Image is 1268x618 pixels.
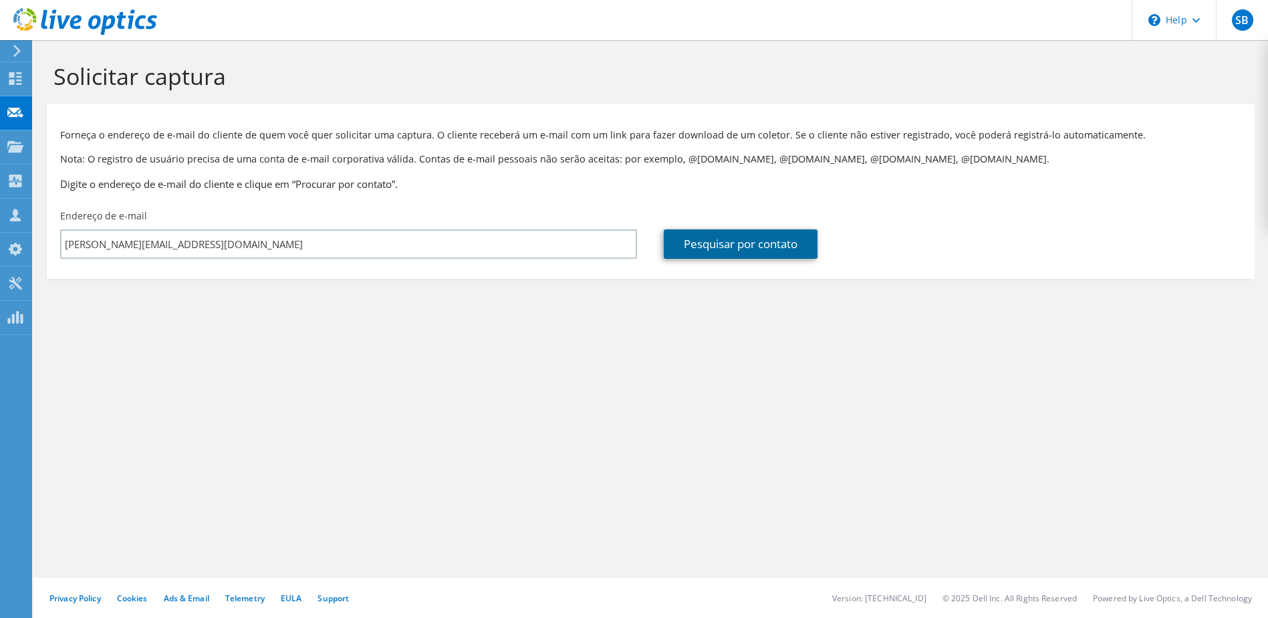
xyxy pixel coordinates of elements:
[60,152,1241,167] p: Nota: O registro de usuário precisa de uma conta de e-mail corporativa válida. Contas de e-mail p...
[60,209,147,223] label: Endereço de e-mail
[60,128,1241,142] p: Forneça o endereço de e-mail do cliente de quem você quer solicitar uma captura. O cliente recebe...
[60,177,1241,191] h3: Digite o endereço de e-mail do cliente e clique em “Procurar por contato”.
[942,593,1077,604] li: © 2025 Dell Inc. All Rights Reserved
[832,593,926,604] li: Version: [TECHNICAL_ID]
[164,593,209,604] a: Ads & Email
[281,593,301,604] a: EULA
[1232,9,1253,31] span: SB
[318,593,349,604] a: Support
[117,593,148,604] a: Cookies
[49,593,101,604] a: Privacy Policy
[1148,14,1160,26] svg: \n
[53,62,1241,90] h1: Solicitar captura
[664,229,817,259] a: Pesquisar por contato
[225,593,265,604] a: Telemetry
[1093,593,1252,604] li: Powered by Live Optics, a Dell Technology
